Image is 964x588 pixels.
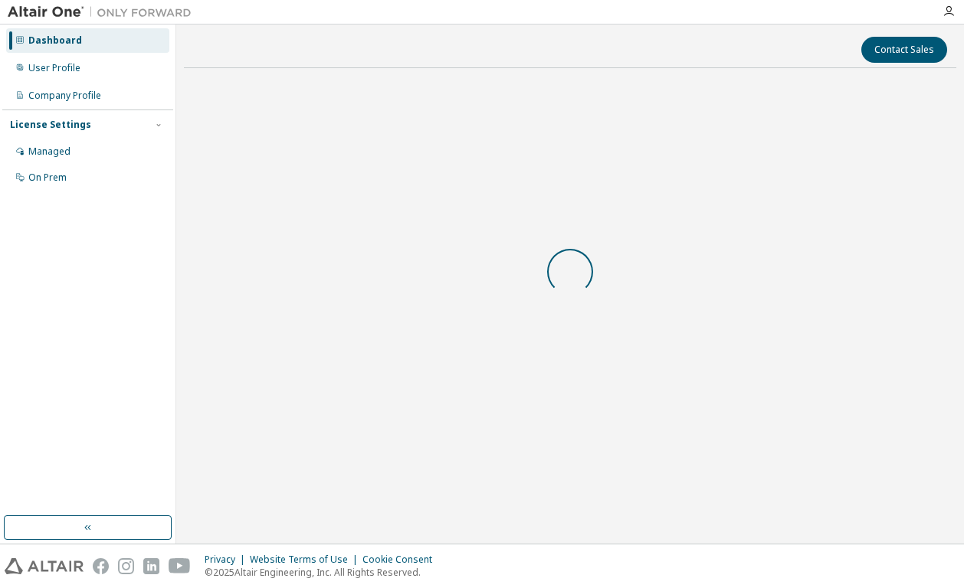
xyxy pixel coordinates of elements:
div: Managed [28,145,70,158]
div: Cookie Consent [362,554,441,566]
div: Company Profile [28,90,101,102]
img: instagram.svg [118,558,134,574]
img: youtube.svg [169,558,191,574]
img: linkedin.svg [143,558,159,574]
div: Privacy [205,554,250,566]
div: On Prem [28,171,67,184]
div: License Settings [10,119,91,131]
p: © 2025 Altair Engineering, Inc. All Rights Reserved. [205,566,441,579]
button: Contact Sales [861,37,947,63]
div: Website Terms of Use [250,554,362,566]
img: Altair One [8,5,199,20]
div: User Profile [28,62,80,74]
img: facebook.svg [93,558,109,574]
div: Dashboard [28,34,82,47]
img: altair_logo.svg [5,558,84,574]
